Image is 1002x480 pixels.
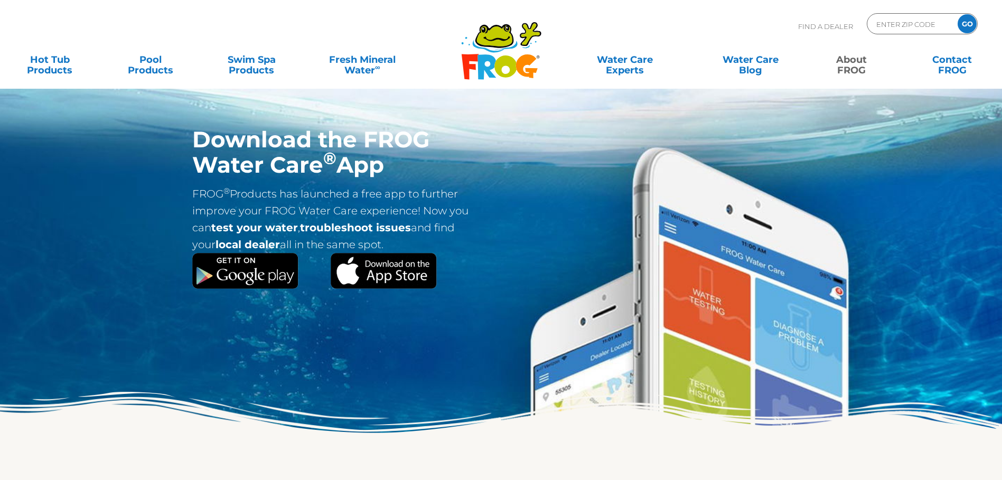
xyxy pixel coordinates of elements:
[875,16,947,32] input: Zip Code Form
[812,49,891,70] a: AboutFROG
[211,221,298,234] strong: test your water
[330,253,437,289] img: Apple App Store
[192,185,469,253] p: FROG Products has launched a free app to further improve your FROG Water Care experience! Now you...
[223,186,230,196] sup: ®
[913,49,991,70] a: ContactFROG
[216,238,280,251] strong: local dealer
[958,14,977,33] input: GO
[192,253,298,289] img: Google Play
[11,49,89,70] a: Hot TubProducts
[375,63,380,71] sup: ∞
[192,127,469,177] h1: Download the FROG Water Care App
[711,49,790,70] a: Water CareBlog
[111,49,190,70] a: PoolProducts
[212,49,291,70] a: Swim SpaProducts
[323,148,336,168] sup: ®
[313,49,411,70] a: Fresh MineralWater∞
[561,49,689,70] a: Water CareExperts
[798,13,853,40] p: Find A Dealer
[300,221,411,234] strong: troubleshoot issues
